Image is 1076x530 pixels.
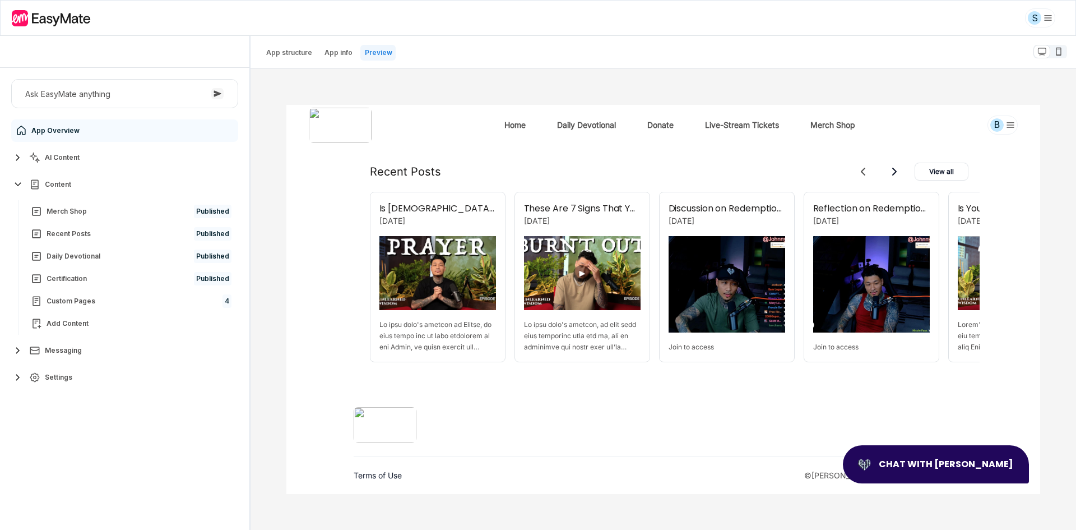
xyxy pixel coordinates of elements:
[324,48,353,57] p: App info
[45,153,80,162] span: AI Content
[11,119,238,142] a: App Overview
[11,79,238,108] button: Ask EasyMate anything
[194,205,231,218] span: Published
[26,268,236,290] a: CertificationPublished
[527,110,643,122] p: [DATE]
[382,131,499,228] img: Discussion on Redemption, Calling, and Grace Despite Your Past (Livestream VOD 92, 06/05/2025) image
[266,48,312,57] p: App structure
[1028,11,1041,25] div: S
[26,245,236,268] a: Daily DevotionalPublished
[527,237,643,248] div: Join to access
[194,272,231,285] span: Published
[671,214,788,248] div: Lorem'i dolorsi ametco adip eli sedd eiu tempor inc utlabor et dol magna, aliq Eni admi venia qui...
[47,297,95,306] span: Custom Pages
[194,227,231,241] span: Published
[11,366,238,389] button: Settings
[518,365,687,376] p: © [PERSON_NAME] - Core Of The Heart 2025
[11,146,238,169] button: AI Content
[47,319,89,328] span: Add Content
[31,126,80,135] span: App Overview
[222,294,231,308] span: 4
[47,252,100,261] span: Daily Devotional
[26,290,236,312] a: Custom Pages4
[67,302,130,338] img: Logo
[47,207,87,216] span: Merch Shop
[45,180,71,189] span: Content
[11,339,238,362] button: Messaging
[47,229,91,238] span: Recent Posts
[11,173,238,196] button: Content
[527,97,643,110] span: Reflection on Redemption, Calling, and [DEMOGRAPHIC_DATA]’s Grace for the Broken (Livestream VOD ...
[671,131,788,205] img: Is Your Fear From God or Satan? | #014 | Unlearned Wisdom Podcast image
[671,97,788,110] span: Is Your Fear From [DEMOGRAPHIC_DATA] or [DEMOGRAPHIC_DATA]? | #014 | Unlearned Wisdom Podcast
[527,131,643,228] img: Reflection on Redemption, Calling, and God’s Grace for the Broken (Livestream VOD 91, 06/04/2025)...
[382,237,499,248] div: Join to access
[26,200,236,223] a: Merch ShopPublished
[671,110,788,122] p: [DATE]
[45,373,72,382] span: Settings
[47,274,87,283] span: Certification
[286,105,1040,495] iframe: Preview Iframe
[382,110,499,122] p: [DATE]
[365,48,392,57] p: Preview
[45,346,82,355] span: Messaging
[67,366,115,375] span: Terms of Use
[26,223,236,245] a: Recent PostsPublished
[194,250,231,263] span: Published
